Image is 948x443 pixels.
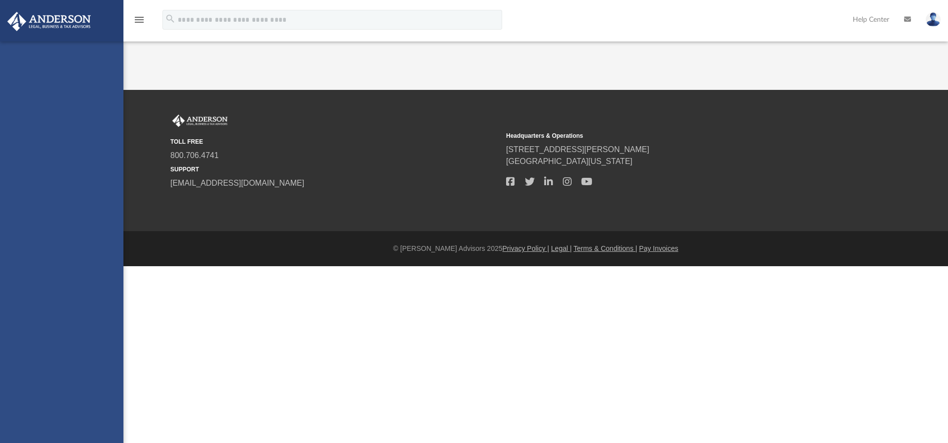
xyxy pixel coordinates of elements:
img: User Pic [926,12,941,27]
a: Privacy Policy | [503,244,550,252]
a: [EMAIL_ADDRESS][DOMAIN_NAME] [170,179,304,187]
div: © [PERSON_NAME] Advisors 2025 [123,243,948,254]
a: [GEOGRAPHIC_DATA][US_STATE] [506,157,632,165]
a: menu [133,19,145,26]
i: search [165,13,176,24]
a: [STREET_ADDRESS][PERSON_NAME] [506,145,649,154]
small: Headquarters & Operations [506,131,835,140]
small: SUPPORT [170,165,499,174]
img: Anderson Advisors Platinum Portal [170,115,230,127]
a: 800.706.4741 [170,151,219,160]
i: menu [133,14,145,26]
a: Legal | [551,244,572,252]
small: TOLL FREE [170,137,499,146]
a: Pay Invoices [639,244,678,252]
img: Anderson Advisors Platinum Portal [4,12,94,31]
a: Terms & Conditions | [574,244,637,252]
